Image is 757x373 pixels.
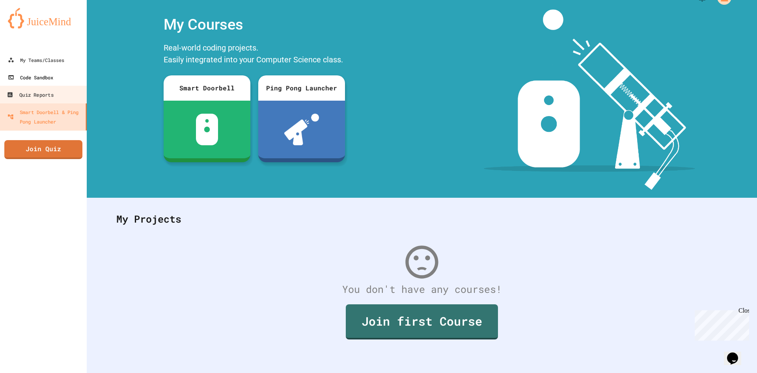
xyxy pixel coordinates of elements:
[196,114,218,145] img: sdb-white.svg
[258,75,345,101] div: Ping Pong Launcher
[484,9,695,190] img: banner-image-my-projects.png
[724,341,749,365] iframe: chat widget
[346,304,498,339] a: Join first Course
[7,90,53,100] div: Quiz Reports
[108,282,735,297] div: You don't have any courses!
[164,75,250,101] div: Smart Doorbell
[7,107,83,127] div: Smart Doorbell & Ping Pong Launcher
[8,73,53,82] div: Code Sandbox
[284,114,319,145] img: ppl-with-ball.png
[8,8,79,28] img: logo-orange.svg
[160,40,349,69] div: Real-world coding projects. Easily integrated into your Computer Science class.
[692,307,749,341] iframe: chat widget
[4,140,82,159] a: Join Quiz
[108,204,735,234] div: My Projects
[3,3,54,50] div: Chat with us now!Close
[8,55,64,65] div: My Teams/Classes
[160,9,349,40] div: My Courses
